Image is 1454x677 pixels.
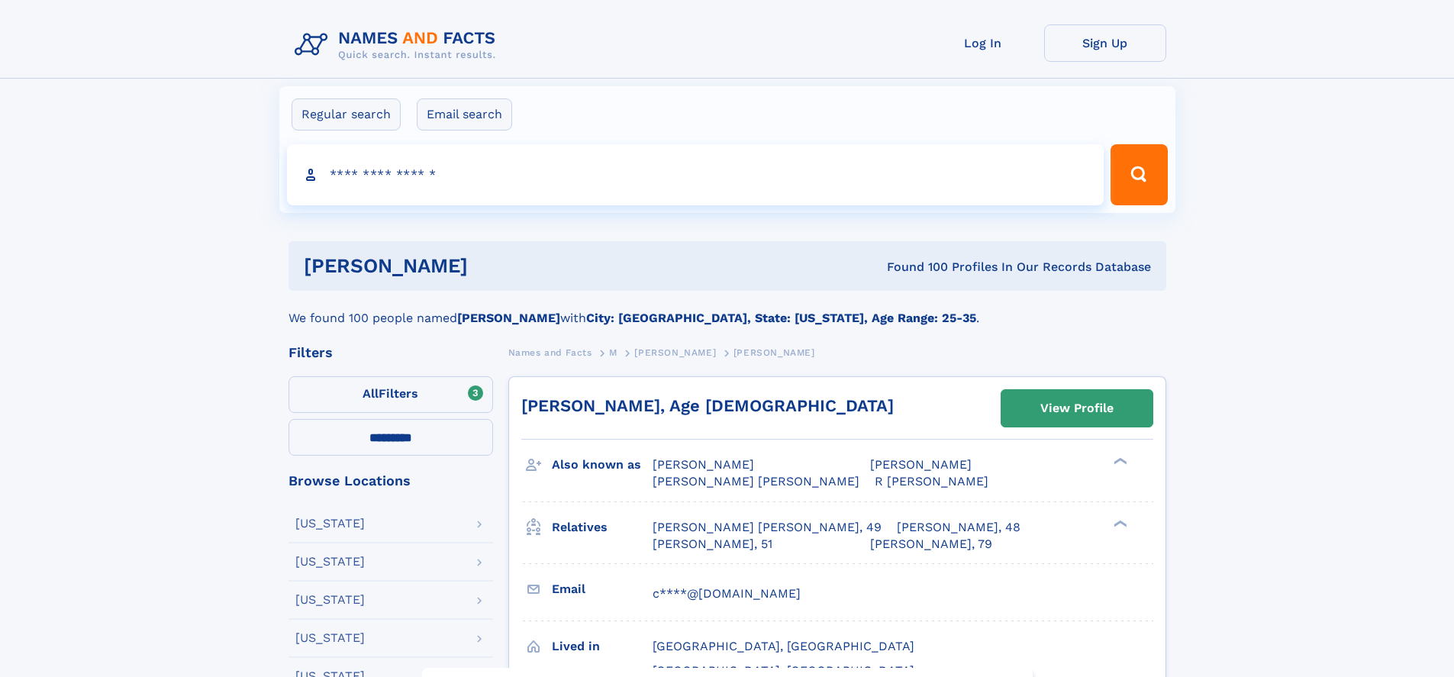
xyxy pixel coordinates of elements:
a: [PERSON_NAME], 48 [897,519,1020,536]
label: Regular search [292,98,401,131]
span: All [363,386,379,401]
label: Filters [289,376,493,413]
div: [US_STATE] [295,632,365,644]
a: M [609,343,617,362]
div: [US_STATE] [295,594,365,606]
a: [PERSON_NAME], Age [DEMOGRAPHIC_DATA] [521,396,894,415]
label: Email search [417,98,512,131]
div: Found 100 Profiles In Our Records Database [677,259,1151,276]
div: ❯ [1110,518,1128,528]
a: [PERSON_NAME], 79 [870,536,992,553]
a: Names and Facts [508,343,592,362]
a: View Profile [1001,390,1153,427]
a: [PERSON_NAME] [634,343,716,362]
div: Browse Locations [289,474,493,488]
span: R [PERSON_NAME] [875,474,988,488]
b: City: [GEOGRAPHIC_DATA], State: [US_STATE], Age Range: 25-35 [586,311,976,325]
input: search input [287,144,1104,205]
a: [PERSON_NAME] [PERSON_NAME], 49 [653,519,882,536]
div: Filters [289,346,493,359]
a: Sign Up [1044,24,1166,62]
span: [PERSON_NAME] [PERSON_NAME] [653,474,859,488]
span: [PERSON_NAME] [733,347,815,358]
h1: [PERSON_NAME] [304,256,678,276]
span: [GEOGRAPHIC_DATA], [GEOGRAPHIC_DATA] [653,639,914,653]
img: Logo Names and Facts [289,24,508,66]
h3: Lived in [552,633,653,659]
div: [US_STATE] [295,556,365,568]
span: M [609,347,617,358]
div: [US_STATE] [295,517,365,530]
div: We found 100 people named with . [289,291,1166,327]
a: Log In [922,24,1044,62]
div: ❯ [1110,456,1128,466]
h3: Email [552,576,653,602]
div: View Profile [1040,391,1114,426]
span: [PERSON_NAME] [870,457,972,472]
span: [PERSON_NAME] [634,347,716,358]
b: [PERSON_NAME] [457,311,560,325]
h3: Also known as [552,452,653,478]
h3: Relatives [552,514,653,540]
button: Search Button [1111,144,1167,205]
span: [PERSON_NAME] [653,457,754,472]
a: [PERSON_NAME], 51 [653,536,772,553]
